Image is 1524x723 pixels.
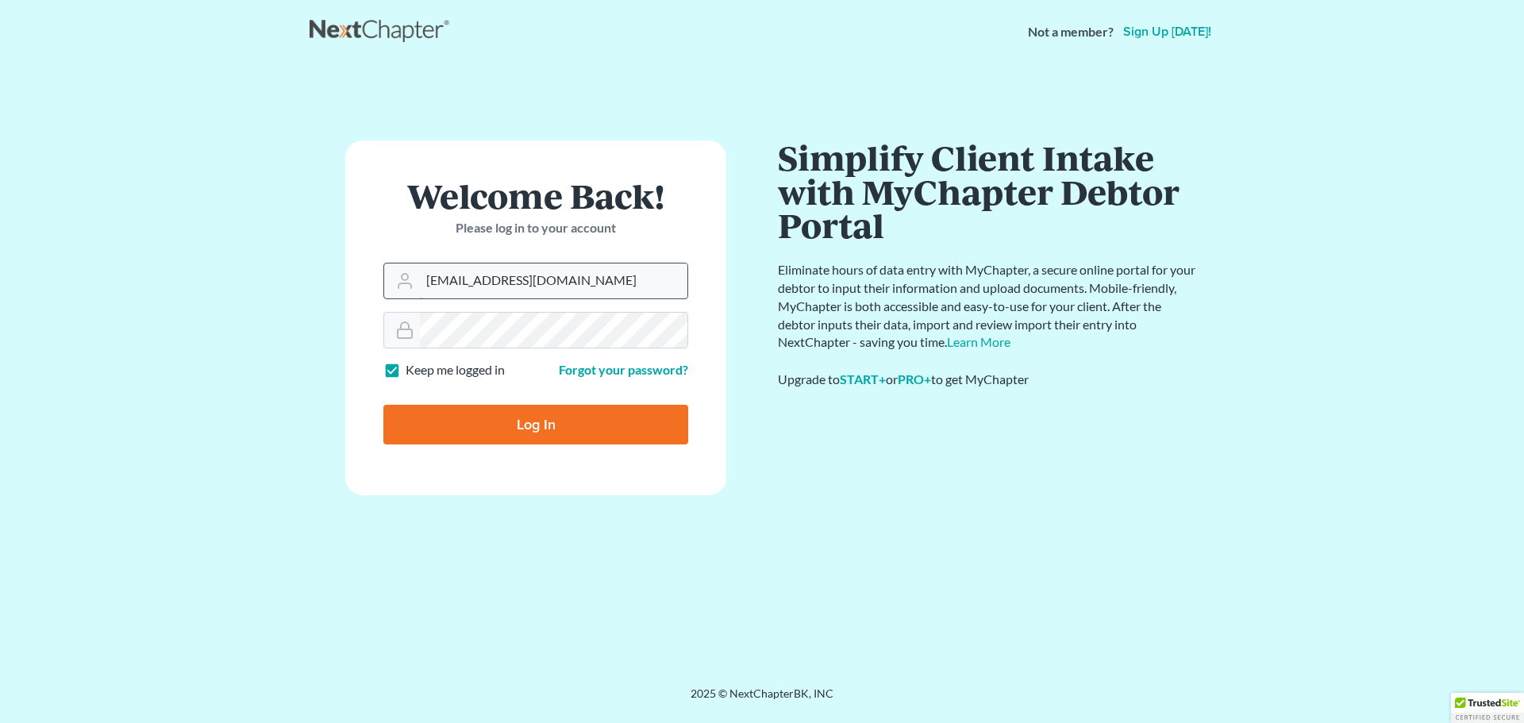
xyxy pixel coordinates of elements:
div: TrustedSite Certified [1451,693,1524,723]
input: Log In [383,405,688,444]
a: START+ [840,371,886,386]
div: Upgrade to or to get MyChapter [778,371,1199,389]
a: Sign up [DATE]! [1120,25,1214,38]
h1: Welcome Back! [383,179,688,213]
h1: Simplify Client Intake with MyChapter Debtor Portal [778,140,1199,242]
p: Please log in to your account [383,219,688,237]
p: Eliminate hours of data entry with MyChapter, a secure online portal for your debtor to input the... [778,261,1199,352]
div: 2025 © NextChapterBK, INC [310,686,1214,714]
input: Email Address [420,263,687,298]
label: Keep me logged in [406,361,505,379]
a: Forgot your password? [559,362,688,377]
a: Learn More [947,334,1010,349]
strong: Not a member? [1028,23,1114,41]
a: PRO+ [898,371,931,386]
